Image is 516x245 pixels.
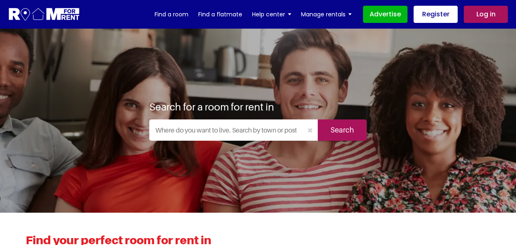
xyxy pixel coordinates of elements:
input: Where do you want to live. Search by town or postcode [149,119,303,141]
a: Find a flatmate [198,8,242,20]
a: Advertise [363,6,407,23]
a: Manage rentals [301,8,352,20]
a: Log in [464,6,508,23]
img: Logo for Room for Rent, featuring a welcoming design with a house icon and modern typography [8,7,80,22]
a: Help center [252,8,291,20]
a: Find a room [155,8,188,20]
a: Register [414,6,458,23]
h1: Search for a room for rent in [149,101,274,113]
input: Search [318,119,367,141]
